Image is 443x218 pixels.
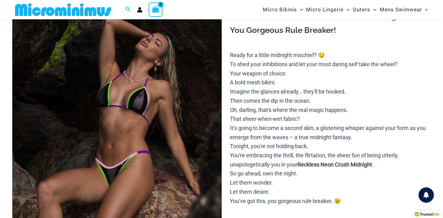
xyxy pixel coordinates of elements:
a: View Shopping Cart, empty [149,2,163,17]
a: OutersMenu ToggleMenu Toggle [351,2,378,17]
h3: You Gorgeous Rule Breaker! [230,25,431,36]
a: Account icon link [137,7,142,13]
span: Menu Toggle [422,2,428,17]
a: Micro LingerieMenu ToggleMenu Toggle [305,2,351,17]
p: Ready for a little midnight mischief? 😏 To shed your inhibitions and let your most daring self ta... [230,51,431,205]
span: Menu Toggle [370,2,376,17]
a: Mens SwimwearMenu ToggleMenu Toggle [378,2,429,17]
span: Outers [353,2,370,17]
span: Menu Toggle [344,2,350,17]
span: Micro Lingerie [306,2,344,17]
a: Search icon link [125,6,131,13]
span: Menu Toggle [297,2,303,17]
img: MM SHOP LOGO FLAT [13,3,114,17]
a: Micro BikinisMenu ToggleMenu Toggle [261,2,305,17]
span: Mens Swimwear [379,2,422,17]
b: Reckless Neon Crush Midnight [297,161,372,168]
span: Micro Bikinis [263,2,297,17]
nav: Site Navigation [260,1,431,18]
